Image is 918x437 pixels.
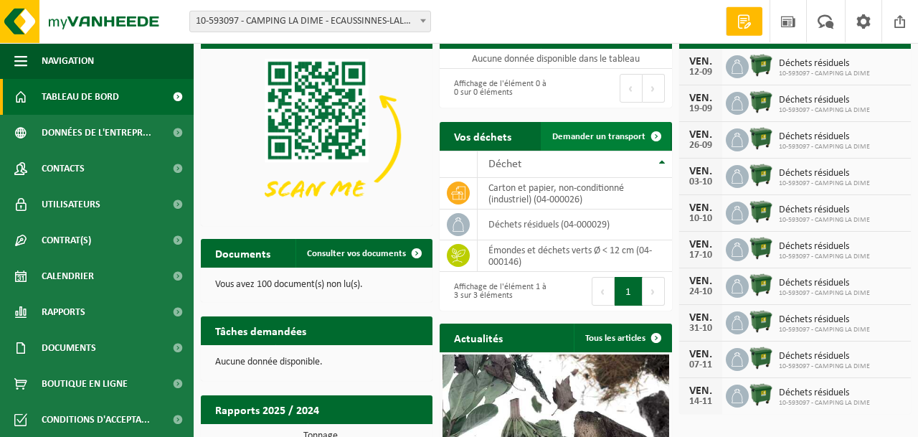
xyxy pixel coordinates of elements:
span: 10-593097 - CAMPING LA DIME [779,216,870,225]
span: 10-593097 - CAMPING LA DIME [779,106,870,115]
div: VEN. [686,202,715,214]
span: 10-593097 - CAMPING LA DIME [779,326,870,334]
span: 10-593097 - CAMPING LA DIME [779,179,870,188]
img: Download de VHEPlus App [201,49,432,223]
span: Navigation [42,43,94,79]
a: Demander un transport [541,122,671,151]
td: Aucune donnée disponible dans le tableau [440,49,671,69]
div: 14-11 [686,397,715,407]
span: Déchets résiduels [779,314,870,326]
img: WB-1100-HPE-GN-01 [749,126,773,151]
span: Consulter vos documents [307,249,406,258]
span: 10-593097 - CAMPING LA DIME - ECAUSSINNES-LALAING [189,11,431,32]
img: WB-1100-HPE-GN-01 [749,53,773,77]
button: 1 [615,277,643,306]
img: WB-1100-HPE-GN-01 [749,236,773,260]
div: 03-10 [686,177,715,187]
a: Tous les articles [574,324,671,352]
span: Déchets résiduels [779,95,870,106]
img: WB-1100-HPE-GN-01 [749,309,773,334]
div: 24-10 [686,287,715,297]
span: Déchet [488,159,521,170]
span: 10-593097 - CAMPING LA DIME [779,253,870,261]
div: 19-09 [686,104,715,114]
div: 26-09 [686,141,715,151]
button: Next [643,74,665,103]
span: Demander un transport [552,132,645,141]
span: Déchets résiduels [779,168,870,179]
span: 10-593097 - CAMPING LA DIME [779,362,870,371]
div: VEN. [686,239,715,250]
span: 10-593097 - CAMPING LA DIME [779,399,870,408]
span: Déchets résiduels [779,351,870,362]
span: Déchets résiduels [779,205,870,216]
span: Tableau de bord [42,79,119,115]
div: Affichage de l'élément 0 à 0 sur 0 éléments [447,72,549,104]
h2: Tâches demandées [201,316,321,344]
span: Utilisateurs [42,187,100,222]
span: 10-593097 - CAMPING LA DIME [779,143,870,151]
button: Previous [592,277,615,306]
img: WB-1100-HPE-GN-01 [749,273,773,297]
div: 10-10 [686,214,715,224]
button: Previous [620,74,643,103]
div: 07-11 [686,360,715,370]
h2: Documents [201,239,285,267]
span: Contrat(s) [42,222,91,258]
span: Contacts [42,151,85,187]
img: WB-1100-HPE-GN-01 [749,163,773,187]
img: WB-1100-HPE-GN-01 [749,90,773,114]
span: Déchets résiduels [779,131,870,143]
div: VEN. [686,56,715,67]
span: Données de l'entrepr... [42,115,151,151]
p: Vous avez 100 document(s) non lu(s). [215,280,418,290]
img: WB-1100-HPE-GN-01 [749,382,773,407]
div: VEN. [686,166,715,177]
div: 17-10 [686,250,715,260]
div: VEN. [686,312,715,324]
div: 31-10 [686,324,715,334]
span: Déchets résiduels [779,58,870,70]
img: WB-1100-HPE-GN-01 [749,346,773,370]
div: 12-09 [686,67,715,77]
h2: Actualités [440,324,517,352]
span: Boutique en ligne [42,366,128,402]
div: VEN. [686,385,715,397]
span: Déchets résiduels [779,387,870,399]
div: VEN. [686,349,715,360]
span: Déchets résiduels [779,278,870,289]
span: Déchets résiduels [779,241,870,253]
h2: Vos déchets [440,122,526,150]
h2: Rapports 2025 / 2024 [201,395,333,423]
button: Next [643,277,665,306]
img: WB-1100-HPE-GN-01 [749,199,773,224]
p: Aucune donnée disponible. [215,357,418,367]
span: Documents [42,330,96,366]
div: Affichage de l'élément 1 à 3 sur 3 éléments [447,276,549,307]
td: émondes et déchets verts Ø < 12 cm (04-000146) [478,240,671,272]
td: carton et papier, non-conditionné (industriel) (04-000026) [478,178,671,210]
span: 10-593097 - CAMPING LA DIME - ECAUSSINNES-LALAING [190,11,430,32]
span: Calendrier [42,258,94,294]
div: VEN. [686,129,715,141]
span: 10-593097 - CAMPING LA DIME [779,289,870,298]
td: déchets résiduels (04-000029) [478,210,671,240]
span: 10-593097 - CAMPING LA DIME [779,70,870,78]
a: Consulter vos documents [295,239,431,268]
div: VEN. [686,276,715,287]
div: VEN. [686,93,715,104]
span: Rapports [42,294,85,330]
